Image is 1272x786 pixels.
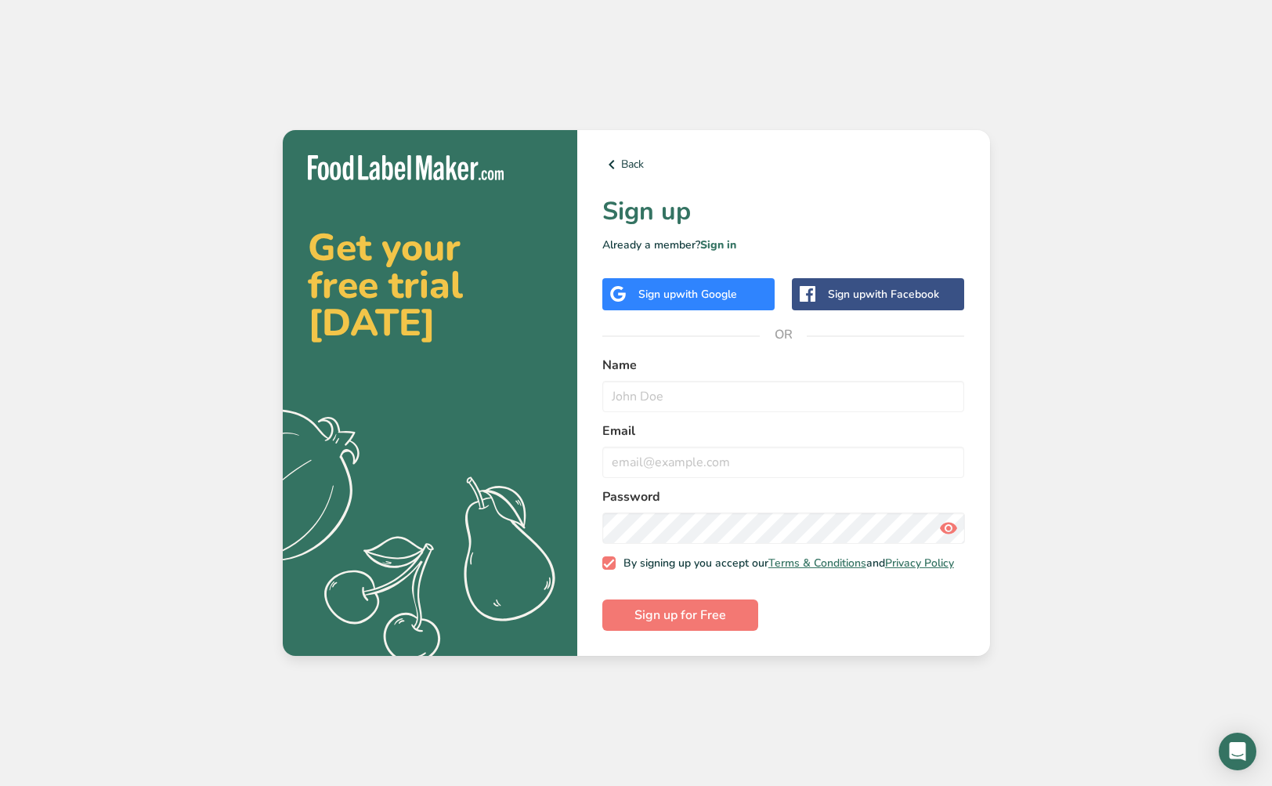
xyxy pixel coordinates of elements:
div: Open Intercom Messenger [1219,733,1256,770]
h2: Get your free trial [DATE] [308,229,552,342]
a: Terms & Conditions [768,556,866,570]
span: OR [760,311,807,358]
a: Sign in [700,237,736,252]
h1: Sign up [602,193,965,230]
a: Privacy Policy [885,556,954,570]
img: Food Label Maker [308,155,504,181]
input: John Doe [602,381,965,412]
label: Name [602,356,965,375]
span: Sign up for Free [634,606,726,625]
span: By signing up you accept our and [616,556,954,570]
input: email@example.com [602,447,965,478]
span: with Google [676,287,737,302]
button: Sign up for Free [602,599,758,631]
p: Already a member? [602,237,965,253]
a: Back [602,155,965,174]
label: Password [602,487,965,506]
label: Email [602,422,965,440]
div: Sign up [638,286,737,302]
span: with Facebook [865,287,939,302]
div: Sign up [828,286,939,302]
